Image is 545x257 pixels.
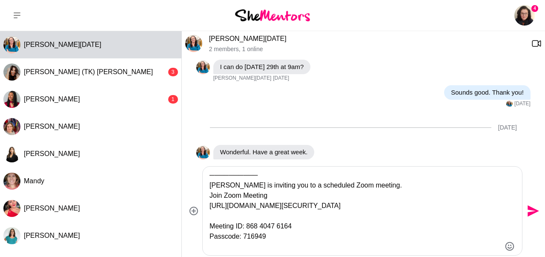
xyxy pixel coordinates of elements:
span: [PERSON_NAME] [24,123,80,130]
div: Holly [3,200,20,217]
div: Jennifer Natale [3,36,20,53]
img: G [3,91,20,108]
div: Katie Carles [3,145,20,162]
img: J [185,35,202,52]
div: Jennifer Natale [185,35,202,52]
img: J [196,61,210,74]
div: 3 [168,68,178,76]
span: [PERSON_NAME][DATE] [213,75,271,82]
button: Emoji picker [505,241,515,251]
a: Annette Rudd4 [514,5,535,26]
span: [PERSON_NAME][DATE] [24,41,101,48]
span: [PERSON_NAME] (TK) [PERSON_NAME] [24,68,153,75]
p: 2 members , 1 online [209,46,525,53]
img: K [3,145,20,162]
p: Sounds good. Thank you! [451,89,524,96]
time: 2025-09-17T04:19:15.359Z [514,101,531,107]
time: 2025-09-16T22:52:07.103Z [273,75,289,82]
div: Jennifer Natale [196,146,210,159]
img: M [3,227,20,244]
p: Wonderful. Have a great week. [220,148,308,156]
div: Bianca [3,118,20,135]
div: Jennifer Natale [196,61,210,74]
div: 1 [168,95,178,104]
div: Taliah-Kate (TK) Byron [3,64,20,81]
img: J [3,36,20,53]
span: [PERSON_NAME] [24,205,80,212]
button: Send [522,202,542,221]
img: J [506,101,513,107]
div: Michelle Hearne [3,227,20,244]
div: Gloria O'Brien [3,91,20,108]
span: [PERSON_NAME] [24,95,80,103]
p: I can do [DATE] 29th at 9am? [220,63,304,71]
img: She Mentors Logo [235,9,310,21]
a: [PERSON_NAME][DATE] [209,35,287,42]
img: M [3,173,20,190]
img: H [3,200,20,217]
span: 4 [531,5,538,12]
div: Mandy [3,173,20,190]
span: [PERSON_NAME] [24,232,80,239]
div: Jennifer Natale [506,101,513,107]
img: B [3,118,20,135]
div: [DATE] [498,124,517,131]
span: [PERSON_NAME] [24,150,80,157]
span: Mandy [24,177,44,185]
img: J [196,146,210,159]
img: T [3,64,20,81]
img: Annette Rudd [514,5,535,26]
textarea: Type your message [209,170,501,252]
